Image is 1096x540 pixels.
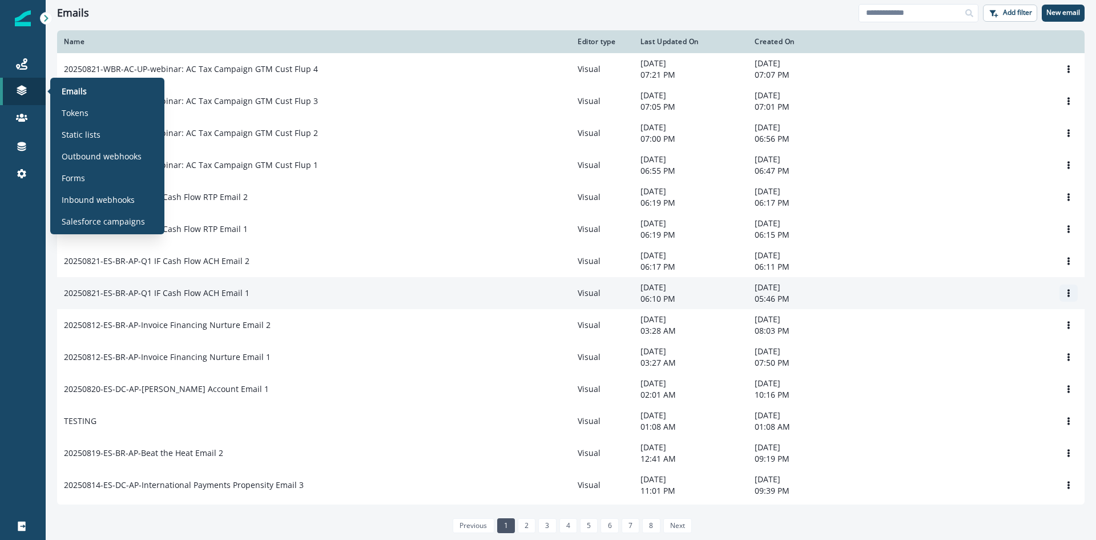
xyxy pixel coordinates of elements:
a: Page 2 [518,518,535,533]
p: 03:27 AM [640,357,741,369]
p: 06:47 PM [755,165,855,177]
p: 07:07 PM [755,69,855,81]
a: Inbound webhooks [55,191,160,208]
p: [DATE] [640,90,741,101]
p: 07:50 PM [755,357,855,369]
p: 20250821-ES-BR-AP-Q1 IF Cash Flow ACH Email 2 [64,255,249,267]
p: 05:46 PM [755,293,855,305]
button: Options [1059,157,1078,174]
p: 20250814-ES-DC-AP-International Payments Propensity Email 3 [64,479,304,491]
p: [DATE] [640,122,741,133]
p: 07:21 PM [640,69,741,81]
p: 20250820-ES-DC-AP-[PERSON_NAME] Account Email 1 [64,383,269,395]
button: Options [1059,93,1078,110]
p: 01:08 AM [640,421,741,433]
p: [DATE] [755,410,855,421]
a: Page 8 [642,518,660,533]
a: Page 3 [538,518,556,533]
div: Last Updated On [640,37,741,46]
a: 20250814-ES-DC-AP-International Payments Propensity Email 4Visual[DATE]10:59 PM[DATE]09:54 PMOptions [57,501,1085,533]
div: Created On [755,37,855,46]
p: [DATE] [755,250,855,261]
p: [DATE] [640,442,741,453]
a: 20250821-ES-BR-AP-Q1 IF Cash Flow RTP Email 1Visual[DATE]06:19 PM[DATE]06:15 PMOptions [57,213,1085,245]
p: [DATE] [640,346,741,357]
p: [DATE] [755,474,855,485]
a: Static lists [55,126,160,143]
p: 10:16 PM [755,389,855,401]
td: Visual [571,149,634,181]
p: [DATE] [640,154,741,165]
a: Page 7 [622,518,639,533]
p: 20250821-WBR-AC-UP-webinar: AC Tax Campaign GTM Cust Flup 3 [64,95,318,107]
p: 07:01 PM [755,101,855,113]
a: 20250820-ES-DC-AP-[PERSON_NAME] Account Email 1Visual[DATE]02:01 AM[DATE]10:16 PMOptions [57,373,1085,405]
a: 20250819-ES-BR-AP-Beat the Heat Email 2Visual[DATE]12:41 AM[DATE]09:19 PMOptions [57,437,1085,469]
h1: Emails [57,7,89,19]
a: TESTINGVisual[DATE]01:08 AM[DATE]01:08 AMOptions [57,405,1085,437]
p: [DATE] [755,442,855,453]
td: Visual [571,341,634,373]
button: Add filter [983,5,1037,22]
a: 20250814-ES-DC-AP-International Payments Propensity Email 3Visual[DATE]11:01 PM[DATE]09:39 PMOptions [57,469,1085,501]
p: Tokens [62,107,88,119]
p: [DATE] [755,58,855,69]
a: 20250821-WBR-AC-UP-webinar: AC Tax Campaign GTM Cust Flup 1Visual[DATE]06:55 PM[DATE]06:47 PMOptions [57,149,1085,181]
p: 20250812-ES-BR-AP-Invoice Financing Nurture Email 1 [64,351,271,363]
a: Forms [55,169,160,186]
p: 12:41 AM [640,453,741,465]
p: [DATE] [755,154,855,165]
td: Visual [571,181,634,213]
p: 20250821-ES-BR-AP-Q1 IF Cash Flow ACH Email 1 [64,287,249,299]
button: Options [1059,381,1078,398]
p: Add filter [1003,9,1032,17]
a: Emails [55,82,160,99]
p: [DATE] [755,314,855,325]
p: [DATE] [640,282,741,293]
td: Visual [571,437,634,469]
a: Page 5 [580,518,598,533]
p: 20250821-WBR-AC-UP-webinar: AC Tax Campaign GTM Cust Flup 4 [64,63,318,75]
p: [DATE] [755,218,855,229]
p: 07:00 PM [640,133,741,145]
p: [DATE] [640,58,741,69]
p: 08:03 PM [755,325,855,337]
p: 01:08 AM [755,421,855,433]
p: Inbound webhooks [62,194,135,206]
p: [DATE] [640,186,741,197]
td: Visual [571,213,634,245]
p: New email [1046,9,1080,17]
button: Options [1059,285,1078,302]
p: 06:55 PM [640,165,741,177]
button: Options [1059,125,1078,142]
p: Forms [62,172,85,184]
p: 06:15 PM [755,229,855,241]
td: Visual [571,373,634,405]
button: Options [1059,317,1078,334]
p: 06:11 PM [755,261,855,273]
button: Options [1059,189,1078,206]
div: Name [64,37,564,46]
p: 09:19 PM [755,453,855,465]
p: 07:05 PM [640,101,741,113]
button: Options [1059,253,1078,270]
p: [DATE] [640,474,741,485]
button: Options [1059,221,1078,238]
p: 20250821-WBR-AC-UP-webinar: AC Tax Campaign GTM Cust Flup 2 [64,127,318,139]
p: [DATE] [640,218,741,229]
a: 20250812-ES-BR-AP-Invoice Financing Nurture Email 2Visual[DATE]03:28 AM[DATE]08:03 PMOptions [57,309,1085,341]
p: 20250812-ES-BR-AP-Invoice Financing Nurture Email 2 [64,319,271,331]
button: Options [1059,61,1078,78]
td: Visual [571,309,634,341]
p: Static lists [62,129,100,141]
p: Outbound webhooks [62,150,142,162]
button: New email [1042,5,1085,22]
a: Next page [663,518,692,533]
p: [DATE] [640,410,741,421]
p: [DATE] [755,346,855,357]
p: [DATE] [640,378,741,389]
a: 20250821-ES-BR-AP-Q1 IF Cash Flow ACH Email 1Visual[DATE]06:10 PM[DATE]05:46 PMOptions [57,277,1085,309]
td: Visual [571,53,634,85]
a: 20250821-WBR-AC-UP-webinar: AC Tax Campaign GTM Cust Flup 3Visual[DATE]07:05 PM[DATE]07:01 PMOptions [57,85,1085,117]
p: 11:01 PM [640,485,741,497]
